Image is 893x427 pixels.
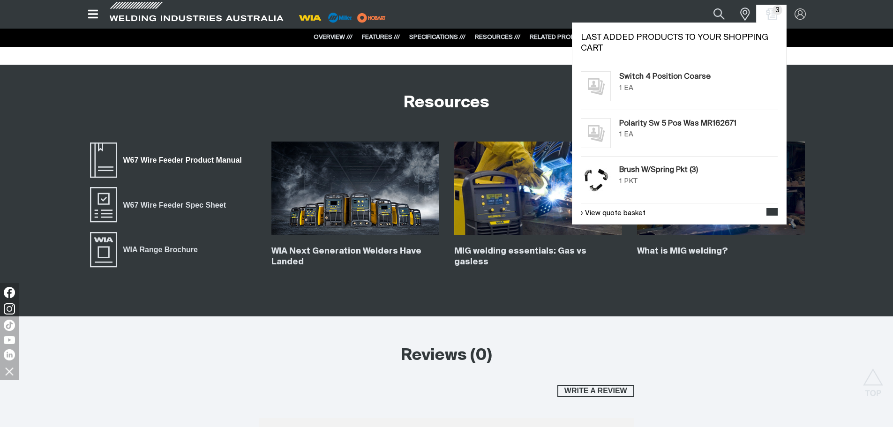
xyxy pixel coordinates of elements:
span: Write a review [558,385,633,397]
a: Polarity Sw 5 Pos Was MR162671 [619,118,736,129]
img: Instagram [4,303,15,315]
a: View quote basket [581,208,645,219]
img: Facebook [4,287,15,298]
a: MIG welding essentials: Gas vs gasless [454,247,586,266]
a: SPECIFICATIONS /// [409,34,465,40]
a: RESOURCES /// [475,34,520,40]
a: What is MIG welding? [637,247,728,255]
img: YouTube [4,336,15,344]
a: Shopping cart (3 product(s)) [764,8,779,20]
a: RELATED PRODUCTS /// [530,34,599,40]
div: EA [624,129,633,140]
button: Search products [703,4,735,25]
a: OVERVIEW /// [314,34,353,40]
img: No image for this product [581,71,611,101]
div: EA [624,83,633,94]
img: Brush W/Spring Pkt (3) [581,165,611,195]
a: Switch 4 Position Coarse [619,71,711,82]
input: Product name or item number... [691,4,735,25]
button: Write a review [557,385,634,397]
img: miller [354,11,389,25]
span: WIA Range Brochure [117,244,204,256]
div: PKT [624,176,638,187]
a: Brush W/Spring Pkt (3) [619,165,698,176]
img: hide socials [1,363,17,379]
span: 1 [619,178,622,185]
span: 1 [619,84,622,91]
span: W67 Wire Feeder Product Manual [117,154,248,166]
h2: Last added products to your shopping cart [581,32,778,54]
img: No image for this product [581,118,611,148]
a: WIA Range Brochure [89,231,204,268]
img: TikTok [4,320,15,331]
span: 3 [773,5,782,15]
img: LinkedIn [4,349,15,360]
img: MIG welding essentials: Gas vs gasless [454,142,622,235]
span: W67 Wire Feeder Spec Sheet [117,199,232,211]
a: FEATURES /// [362,34,400,40]
a: W67 Wire Feeder Product Manual [89,142,248,179]
h2: Reviews (0) [259,345,634,366]
img: WIA Next Generation Welders Have Landed [271,142,439,235]
a: miller [354,14,389,21]
button: Scroll to top [863,368,884,390]
h2: Resources [404,93,489,113]
a: WIA Next Generation Welders Have Landed [271,247,421,266]
span: 1 [619,131,622,138]
a: W67 Wire Feeder Spec Sheet [89,186,232,224]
